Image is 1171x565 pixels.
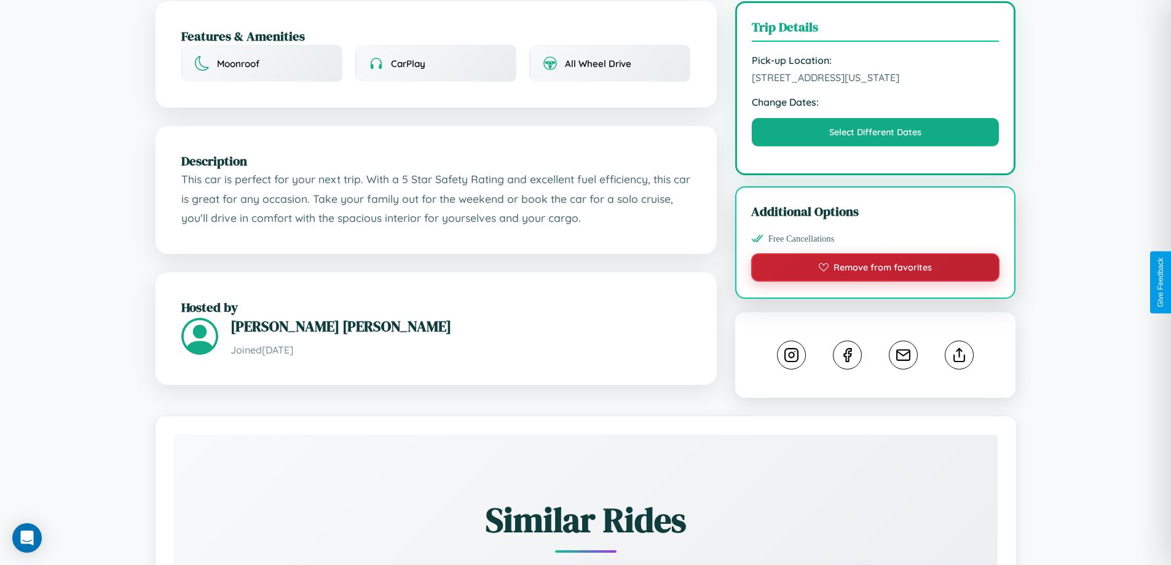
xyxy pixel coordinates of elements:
[231,341,691,359] p: Joined [DATE]
[231,316,691,336] h3: [PERSON_NAME] [PERSON_NAME]
[181,170,691,228] p: This car is perfect for your next trip. With a 5 Star Safety Rating and excellent fuel efficiency...
[217,496,955,543] h2: Similar Rides
[12,523,42,553] div: Open Intercom Messenger
[751,253,1000,282] button: Remove from favorites
[217,58,259,69] span: Moonroof
[752,118,999,146] button: Select Different Dates
[768,234,835,244] span: Free Cancellations
[181,27,691,45] h2: Features & Amenities
[181,152,691,170] h2: Description
[751,202,1000,220] h3: Additional Options
[752,96,999,108] strong: Change Dates:
[752,18,999,42] h3: Trip Details
[565,58,631,69] span: All Wheel Drive
[752,54,999,66] strong: Pick-up Location:
[752,71,999,84] span: [STREET_ADDRESS][US_STATE]
[391,58,425,69] span: CarPlay
[181,298,691,316] h2: Hosted by
[1156,258,1165,307] div: Give Feedback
